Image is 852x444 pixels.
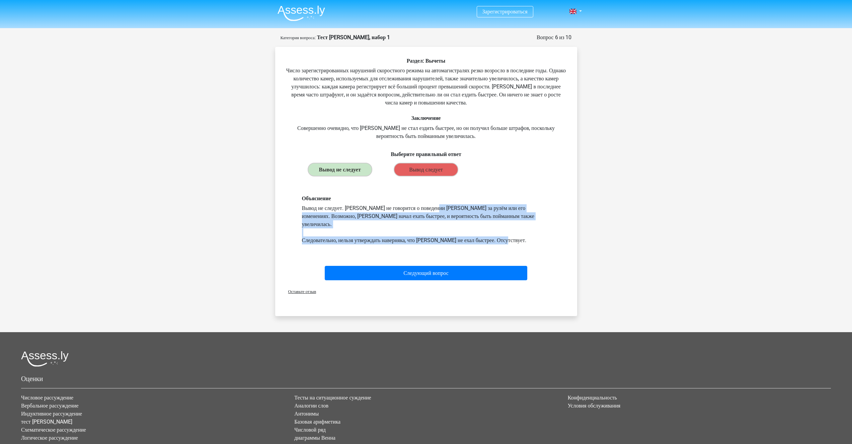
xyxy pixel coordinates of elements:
[297,125,555,139] font: Совершенно очевидно, что [PERSON_NAME] не стал ездить быстрее, но он получил больше штрафов, поск...
[21,419,72,425] a: тест [PERSON_NAME]
[21,411,82,417] a: Индуктивное рассуждение
[482,8,528,15] a: Зарегистрироваться
[319,166,361,173] font: Вывод не следует
[21,427,86,433] a: Схематическое рассуждение
[302,205,534,227] font: Вывод не следует. [PERSON_NAME] не говорится о поведении [PERSON_NAME] за рулём или его изменения...
[21,351,69,367] img: Логотип Assessly
[568,402,621,409] a: Условия обслуживания
[21,435,78,441] a: Логическое рассуждение
[21,394,73,401] a: Числовое рассуждение
[294,435,335,441] a: диаграммы Венна
[294,419,340,425] a: Базовая арифметика
[411,115,441,121] font: Заключение
[302,237,526,243] font: Следовательно, нельзя утверждать наверняка, что [PERSON_NAME] не ехал быстрее. Отсутствует.
[21,402,79,409] a: Вербальное рассуждение
[568,394,617,401] a: Конфиденциальность
[407,58,446,64] font: Раздел: Вычеты
[21,375,43,383] font: Оценки
[294,427,326,433] a: Числовой ряд
[302,195,331,202] font: Объяснение
[294,394,371,401] a: Тесты на ситуационное суждение
[294,402,328,409] a: Аналогии слов
[288,289,316,294] font: Оставьте отзыв
[294,411,319,417] a: Антонимы
[317,34,390,41] font: Тест [PERSON_NAME], набор 1
[325,266,527,280] button: Следующий вопрос
[409,166,443,173] font: Вывод следует
[281,35,316,40] font: Категория вопроса:
[286,67,566,106] font: Число зарегистрированных нарушений скоростного режима на автомагистралях резко возросло в последн...
[403,270,449,276] font: Следующий вопрос
[278,5,325,21] img: Оценочно
[391,151,461,157] font: Выберите правильный ответ
[537,34,572,41] font: Вопрос 6 из 10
